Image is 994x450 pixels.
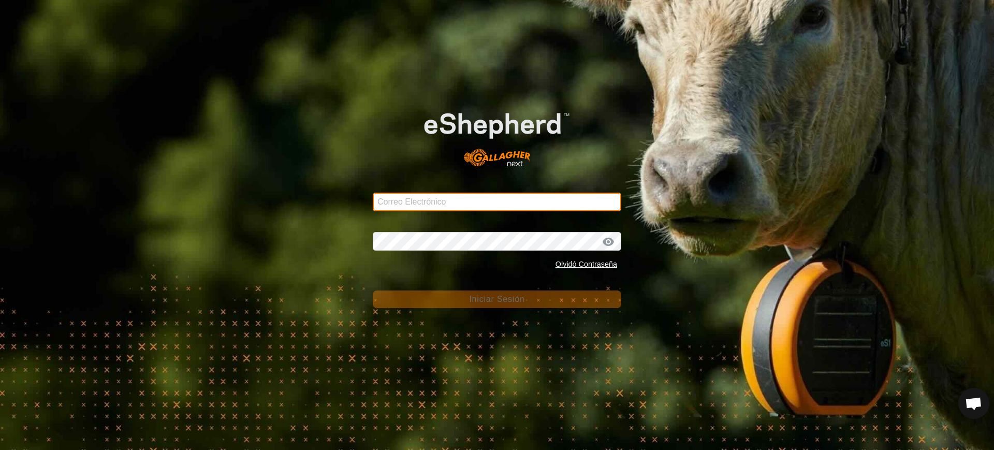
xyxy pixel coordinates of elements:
[958,388,989,419] div: Chat abierto
[469,295,524,303] span: Iniciar Sesión
[373,291,621,308] button: Iniciar Sesión
[373,193,621,211] input: Correo Electrónico
[398,92,596,177] img: Logo de eShepherd
[556,260,617,268] a: Olvidó Contraseña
